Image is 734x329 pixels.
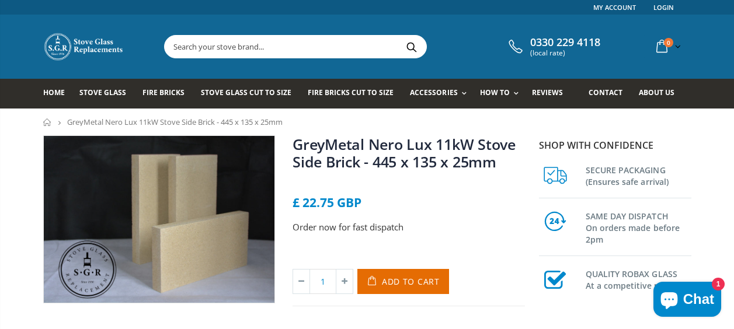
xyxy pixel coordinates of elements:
span: Stove Glass [79,87,126,97]
span: £ 22.75 GBP [293,194,361,211]
h3: SAME DAY DISPATCH On orders made before 2pm [586,208,691,246]
img: 3_fire_bricks-2-min_6197e3a9-b147-4e1a-8308-d3edcb220516_800x_crop_center.jpg [44,136,275,303]
h3: QUALITY ROBAX GLASS At a competitive price [586,266,691,292]
span: Fire Bricks [142,87,185,97]
a: 0 [652,35,683,58]
span: Reviews [532,87,563,97]
span: About us [639,87,674,97]
span: Stove Glass Cut To Size [201,87,291,97]
a: Fire Bricks [142,79,193,108]
span: 0330 229 4118 [530,36,600,49]
a: Stove Glass Cut To Size [201,79,300,108]
a: Accessories [410,79,472,108]
span: Fire Bricks Cut To Size [308,87,394,97]
a: About us [639,79,683,108]
button: Add to Cart [357,269,449,294]
a: Reviews [532,79,572,108]
span: Accessories [410,87,457,97]
inbox-online-store-chat: Shopify online store chat [650,282,725,320]
p: Order now for fast dispatch [293,220,525,234]
p: Shop with confidence [539,138,691,152]
span: (local rate) [530,49,600,57]
a: Fire Bricks Cut To Size [308,79,402,108]
span: Home [43,87,65,97]
a: Home [43,79,74,108]
span: GreyMetal Nero Lux 11kW Stove Side Brick - 445 x 135 x 25mm [67,117,283,127]
a: How To [480,79,524,108]
a: Contact [589,79,631,108]
h3: SECURE PACKAGING (Ensures safe arrival) [586,162,691,188]
input: Search your stove brand... [165,36,557,58]
a: Home [43,118,52,126]
span: 0 [664,38,673,47]
span: How To [480,87,510,97]
img: Stove Glass Replacement [43,32,125,61]
button: Search [399,36,425,58]
span: Add to Cart [382,276,440,287]
span: Contact [589,87,622,97]
a: GreyMetal Nero Lux 11kW Stove Side Brick - 445 x 135 x 25mm [293,134,516,171]
a: Stove Glass [79,79,135,108]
